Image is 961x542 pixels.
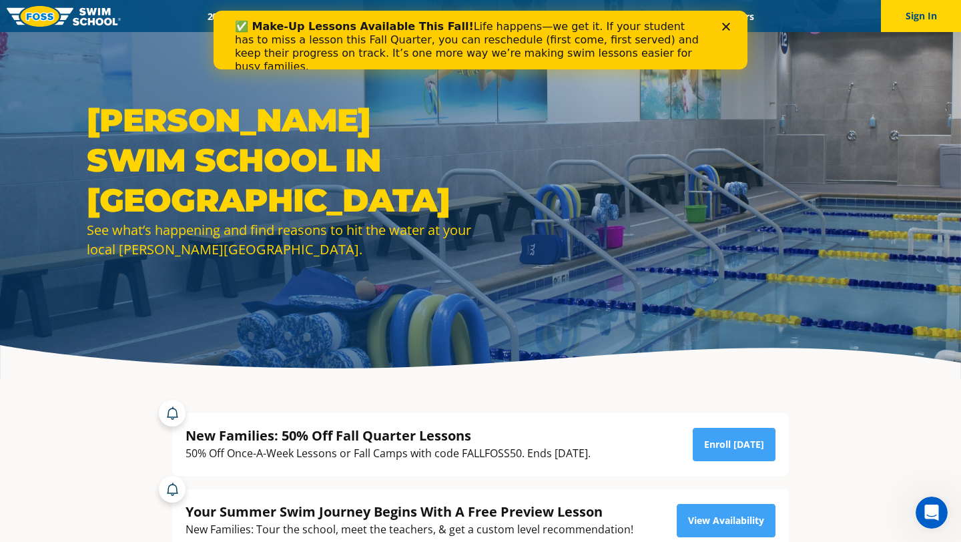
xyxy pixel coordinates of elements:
a: View Availability [677,504,775,537]
a: Swim Path® Program [335,10,452,23]
iframe: Intercom live chat [916,497,948,529]
div: See what’s happening and find reasons to hit the water at your local [PERSON_NAME][GEOGRAPHIC_DATA]. [87,220,474,259]
div: Life happens—we get it. If your student has to miss a lesson this Fall Quarter, you can reschedul... [21,9,491,63]
iframe: Intercom live chat banner [214,11,747,69]
img: FOSS Swim School Logo [7,6,121,27]
div: New Families: Tour the school, meet the teachers, & get a custom level recommendation! [186,521,633,539]
div: Close [509,12,522,20]
a: Blog [668,10,710,23]
b: ✅ Make-Up Lessons Available This Fall! [21,9,260,22]
a: Enroll [DATE] [693,428,775,461]
a: Schools [279,10,335,23]
h1: [PERSON_NAME] Swim School in [GEOGRAPHIC_DATA] [87,100,474,220]
div: New Families: 50% Off Fall Quarter Lessons [186,427,591,445]
a: Swim Like [PERSON_NAME] [527,10,668,23]
a: About FOSS [452,10,527,23]
div: 50% Off Once-A-Week Lessons or Fall Camps with code FALLFOSS50. Ends [DATE]. [186,445,591,463]
a: Careers [710,10,765,23]
div: Your Summer Swim Journey Begins With A Free Preview Lesson [186,503,633,521]
a: 2025 Calendar [196,10,279,23]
